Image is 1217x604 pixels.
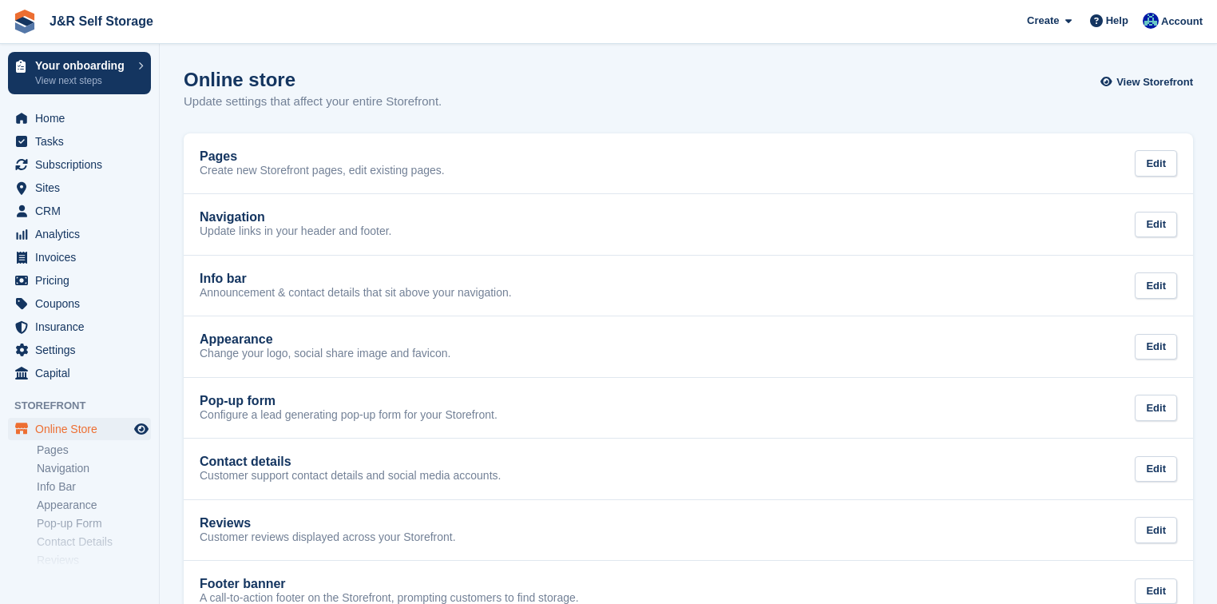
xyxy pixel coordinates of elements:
a: Pop-up form Configure a lead generating pop-up form for your Storefront. Edit [184,378,1193,439]
p: Create new Storefront pages, edit existing pages. [200,164,445,178]
a: menu [8,107,151,129]
h2: Appearance [200,332,273,347]
a: menu [8,153,151,176]
a: menu [8,269,151,292]
p: Customer support contact details and social media accounts. [200,469,501,483]
a: Preview store [132,419,151,439]
h2: Reviews [200,516,251,530]
span: Analytics [35,223,131,245]
a: Info bar Announcement & contact details that sit above your navigation. Edit [184,256,1193,316]
a: View Storefront [1104,69,1193,95]
p: Update settings that affect your entire Storefront. [184,93,442,111]
a: Navigation Update links in your header and footer. Edit [184,194,1193,255]
a: Appearance Change your logo, social share image and favicon. Edit [184,316,1193,377]
div: Edit [1135,272,1177,299]
span: Subscriptions [35,153,131,176]
a: menu [8,418,151,440]
a: menu [8,316,151,338]
a: menu [8,246,151,268]
img: stora-icon-8386f47178a22dfd0bd8f6a31ec36ba5ce8667c1dd55bd0f319d3a0aa187defe.svg [13,10,37,34]
div: Edit [1135,456,1177,483]
a: Contact details Customer support contact details and social media accounts. Edit [184,439,1193,499]
p: Update links in your header and footer. [200,225,392,239]
a: Navigation [37,461,151,476]
span: Home [35,107,131,129]
span: Settings [35,339,131,361]
p: Announcement & contact details that sit above your navigation. [200,286,512,300]
div: Edit [1135,517,1177,543]
a: Appearance [37,498,151,513]
h2: Footer banner [200,577,286,591]
h2: Navigation [200,210,265,225]
span: Storefront [14,398,159,414]
div: Edit [1135,150,1177,177]
a: Reviews [37,553,151,568]
a: menu [8,362,151,384]
span: Invoices [35,246,131,268]
img: Steve Revell [1143,13,1159,29]
a: menu [8,292,151,315]
div: Edit [1135,395,1177,421]
a: J&R Self Storage [43,8,160,34]
h2: Pop-up form [200,394,276,408]
h2: Info bar [200,272,247,286]
span: Tasks [35,130,131,153]
a: Reviews Customer reviews displayed across your Storefront. Edit [184,500,1193,561]
a: Pages Create new Storefront pages, edit existing pages. Edit [184,133,1193,194]
a: menu [8,339,151,361]
h2: Pages [200,149,237,164]
span: CRM [35,200,131,222]
a: menu [8,177,151,199]
span: Coupons [35,292,131,315]
p: Customer reviews displayed across your Storefront. [200,530,456,545]
span: Help [1106,13,1128,29]
span: Pricing [35,269,131,292]
p: Change your logo, social share image and favicon. [200,347,450,361]
a: Pages [37,443,151,458]
span: Online Store [35,418,131,440]
div: Edit [1135,212,1177,238]
a: Info Bar [37,479,151,495]
span: Sites [35,177,131,199]
span: Account [1161,14,1203,30]
span: Capital [35,362,131,384]
span: Insurance [35,316,131,338]
a: menu [8,130,151,153]
p: View next steps [35,74,130,88]
div: Edit [1135,334,1177,360]
a: Your onboarding View next steps [8,52,151,94]
span: Create [1027,13,1059,29]
h1: Online store [184,69,442,90]
h2: Contact details [200,455,291,469]
p: Your onboarding [35,60,130,71]
span: View Storefront [1116,74,1193,90]
a: Pop-up Form [37,516,151,531]
a: menu [8,223,151,245]
p: Configure a lead generating pop-up form for your Storefront. [200,408,498,423]
a: menu [8,200,151,222]
a: Contact Details [37,534,151,550]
